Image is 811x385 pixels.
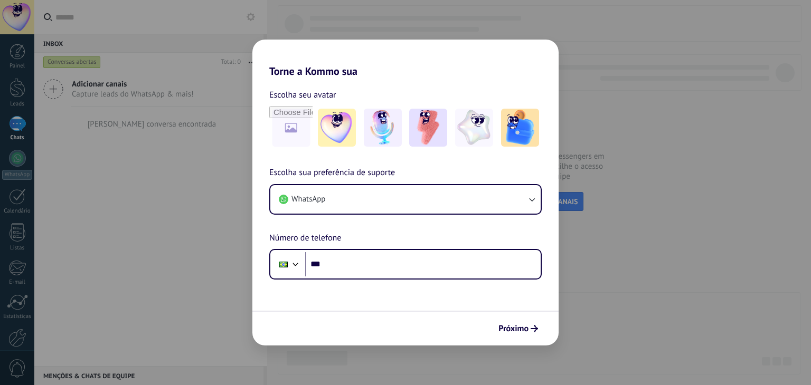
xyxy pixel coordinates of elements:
[498,325,529,332] span: Próximo
[364,109,402,147] img: -2.jpeg
[409,109,447,147] img: -3.jpeg
[269,88,336,102] span: Escolha seu avatar
[252,40,559,78] h2: Torne a Kommo sua
[270,185,541,214] button: WhatsApp
[494,320,543,338] button: Próximo
[291,194,325,205] span: WhatsApp
[455,109,493,147] img: -4.jpeg
[269,166,395,180] span: Escolha sua preferência de suporte
[501,109,539,147] img: -5.jpeg
[318,109,356,147] img: -1.jpeg
[269,232,341,245] span: Número de telefone
[274,253,294,275] div: Brazil: + 55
